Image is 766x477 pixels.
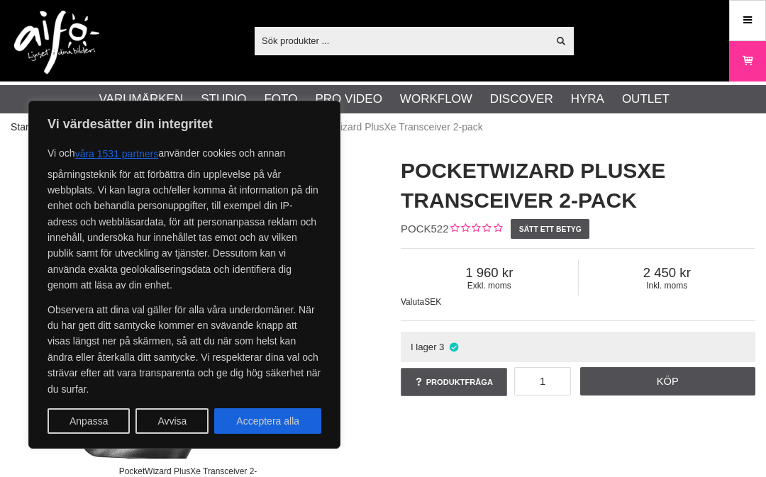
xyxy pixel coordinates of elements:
p: Observera att dina val gäller för alla våra underdomäner. När du har gett ditt samtycke kommer en... [48,302,321,397]
input: Sök produkter ... [255,30,548,51]
img: logo.png [14,11,99,74]
a: Studio [201,90,246,108]
button: Acceptera alla [214,408,321,434]
span: PocketWizard PlusXe Transceiver 2-pack [301,120,483,135]
span: Valuta [401,297,424,307]
a: Produktfråga [401,368,507,396]
div: Kundbetyg: 0 [449,222,502,237]
span: 2 450 [579,265,756,281]
span: I lager [411,342,437,352]
span: SEK [424,297,441,307]
span: Exkl. moms [401,281,578,291]
a: Pro Video [315,90,382,108]
a: Varumärken [99,90,184,108]
span: POCK522 [401,223,449,235]
span: 3 [439,342,444,352]
p: Vi värdesätter din integritet [48,116,321,133]
a: Köp [580,367,756,395]
a: Sätt ett betyg [511,219,589,239]
p: Vi och använder cookies och annan spårningsteknik för att förbättra din upplevelse på vår webbpla... [48,141,321,293]
i: I lager [448,342,460,352]
button: Anpassa [48,408,130,434]
button: våra 1531 partners [75,141,159,167]
a: Outlet [622,90,670,108]
a: Foto [264,90,297,108]
span: Inkl. moms [579,281,756,291]
a: Start [11,120,32,135]
div: Vi värdesätter din integritet [28,101,340,449]
a: Hyra [571,90,604,108]
button: Avvisa [135,408,209,434]
a: Workflow [400,90,472,108]
span: 1 960 [401,265,578,281]
h1: PocketWizard PlusXe Transceiver 2-pack [401,156,755,215]
a: Discover [490,90,553,108]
